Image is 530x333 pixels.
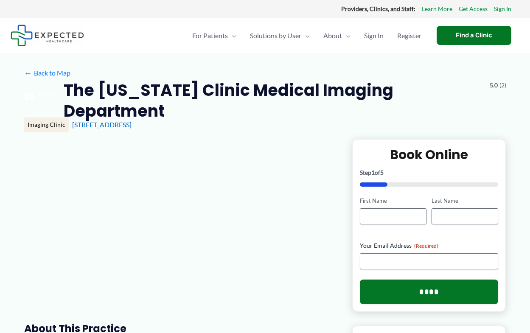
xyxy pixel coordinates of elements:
[11,25,84,46] img: Expected Healthcare Logo - side, dark font, small
[360,197,426,205] label: First Name
[24,69,32,77] span: ←
[360,146,499,163] h2: Book Online
[380,169,384,176] span: 5
[72,120,132,129] a: [STREET_ADDRESS]
[342,21,351,50] span: Menu Toggle
[459,3,488,14] a: Get Access
[432,197,498,205] label: Last Name
[357,21,390,50] a: Sign In
[494,3,511,14] a: Sign In
[397,21,421,50] span: Register
[360,170,499,176] p: Step of
[317,21,357,50] a: AboutMenu Toggle
[422,3,452,14] a: Learn More
[490,80,498,91] span: 5.0
[437,26,511,45] a: Find a Clinic
[364,21,384,50] span: Sign In
[390,21,428,50] a: Register
[243,21,317,50] a: Solutions by UserMenu Toggle
[341,5,415,12] strong: Providers, Clinics, and Staff:
[371,169,375,176] span: 1
[228,21,236,50] span: Menu Toggle
[185,21,243,50] a: For PatientsMenu Toggle
[323,21,342,50] span: About
[250,21,301,50] span: Solutions by User
[24,67,70,79] a: ←Back to Map
[185,21,428,50] nav: Primary Site Navigation
[360,241,499,250] label: Your Email Address
[414,243,438,249] span: (Required)
[192,21,228,50] span: For Patients
[301,21,310,50] span: Menu Toggle
[24,118,69,132] div: Imaging Clinic
[499,80,506,91] span: (2)
[64,80,483,122] h2: The [US_STATE] Clinic Medical Imaging Department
